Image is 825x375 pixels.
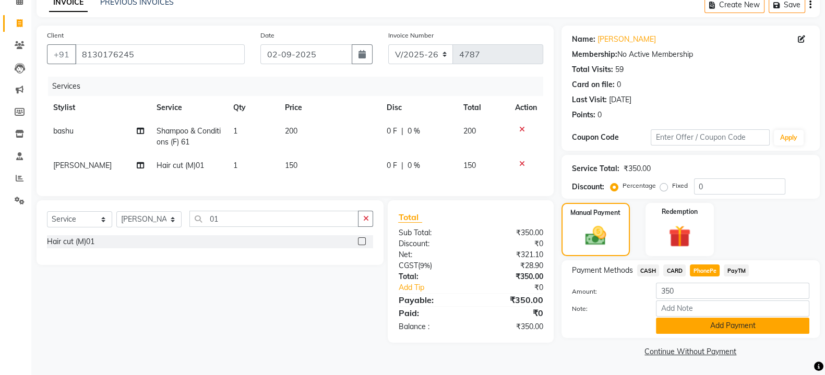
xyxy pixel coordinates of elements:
[471,260,551,271] div: ₹28.90
[572,49,809,60] div: No Active Membership
[260,31,274,40] label: Date
[509,96,543,119] th: Action
[398,212,422,223] span: Total
[390,260,471,271] div: ( )
[380,96,457,119] th: Disc
[572,94,607,105] div: Last Visit:
[401,126,403,137] span: |
[572,110,595,120] div: Points:
[690,264,720,276] span: PhonePe
[75,44,245,64] input: Search by Name/Mobile/Email/Code
[157,161,204,170] span: Hair cut (M)01
[572,79,615,90] div: Card on file:
[623,181,656,190] label: Percentage
[390,294,471,306] div: Payable:
[624,163,651,174] div: ₹350.00
[617,79,621,90] div: 0
[656,318,809,334] button: Add Payment
[656,283,809,299] input: Amount
[471,249,551,260] div: ₹321.10
[564,346,818,357] a: Continue Without Payment
[637,264,660,276] span: CASH
[150,96,227,119] th: Service
[388,31,434,40] label: Invoice Number
[285,126,297,136] span: 200
[662,207,698,216] label: Redemption
[390,227,471,238] div: Sub Total:
[390,238,471,249] div: Discount:
[570,208,620,217] label: Manual Payment
[390,249,471,260] div: Net:
[48,77,551,96] div: Services
[572,64,613,75] div: Total Visits:
[615,64,624,75] div: 59
[189,211,358,227] input: Search or Scan
[572,163,619,174] div: Service Total:
[672,181,688,190] label: Fixed
[484,282,551,293] div: ₹0
[609,94,631,105] div: [DATE]
[656,300,809,317] input: Add Note
[597,110,602,120] div: 0
[724,264,749,276] span: PayTM
[47,236,94,247] div: Hair cut (M)01
[401,160,403,171] span: |
[651,129,770,146] input: Enter Offer / Coupon Code
[662,223,697,250] img: _gift.svg
[390,271,471,282] div: Total:
[387,126,397,137] span: 0 F
[572,132,651,143] div: Coupon Code
[572,265,633,276] span: Payment Methods
[471,227,551,238] div: ₹350.00
[564,287,649,296] label: Amount:
[227,96,278,119] th: Qty
[471,238,551,249] div: ₹0
[279,96,380,119] th: Price
[398,261,417,270] span: CGST
[408,160,420,171] span: 0 %
[663,264,686,276] span: CARD
[463,161,476,170] span: 150
[457,96,509,119] th: Total
[471,307,551,319] div: ₹0
[53,161,112,170] span: [PERSON_NAME]
[233,126,237,136] span: 1
[471,271,551,282] div: ₹350.00
[774,130,804,146] button: Apply
[564,304,649,313] label: Note:
[572,182,604,192] div: Discount:
[157,126,221,147] span: Shampoo & Conditions (F) 61
[47,44,76,64] button: +91
[420,261,429,270] span: 9%
[233,161,237,170] span: 1
[53,126,74,136] span: bashu
[390,307,471,319] div: Paid:
[47,31,64,40] label: Client
[47,96,150,119] th: Stylist
[579,224,613,248] img: _cash.svg
[471,294,551,306] div: ₹350.00
[572,49,617,60] div: Membership:
[463,126,476,136] span: 200
[597,34,656,45] a: [PERSON_NAME]
[471,321,551,332] div: ₹350.00
[408,126,420,137] span: 0 %
[285,161,297,170] span: 150
[572,34,595,45] div: Name:
[390,321,471,332] div: Balance :
[387,160,397,171] span: 0 F
[390,282,484,293] a: Add Tip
